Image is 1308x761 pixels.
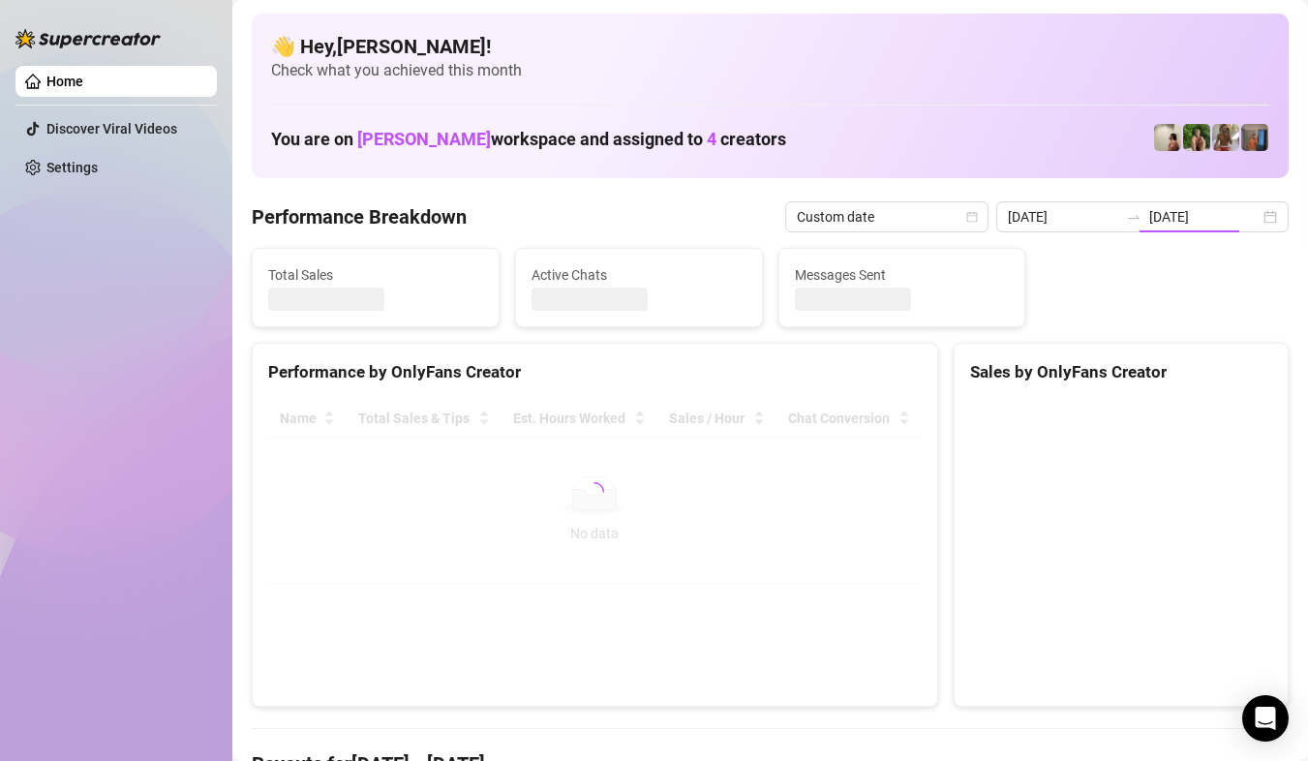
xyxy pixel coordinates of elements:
[271,60,1269,81] span: Check what you achieved this month
[1008,206,1118,228] input: Start date
[252,203,467,230] h4: Performance Breakdown
[966,211,978,223] span: calendar
[1126,209,1141,225] span: to
[271,33,1269,60] h4: 👋 Hey, [PERSON_NAME] !
[268,359,922,385] div: Performance by OnlyFans Creator
[795,264,1010,286] span: Messages Sent
[1242,695,1289,742] div: Open Intercom Messenger
[1149,206,1260,228] input: End date
[46,121,177,137] a: Discover Viral Videos
[1183,124,1210,151] img: Nathaniel
[46,74,83,89] a: Home
[970,359,1272,385] div: Sales by OnlyFans Creator
[268,264,483,286] span: Total Sales
[357,129,491,149] span: [PERSON_NAME]
[1126,209,1141,225] span: swap-right
[46,160,98,175] a: Settings
[1241,124,1268,151] img: Wayne
[707,129,716,149] span: 4
[1212,124,1239,151] img: Nathaniel
[15,29,161,48] img: logo-BBDzfeDw.svg
[271,129,786,150] h1: You are on workspace and assigned to creators
[1154,124,1181,151] img: Ralphy
[583,479,607,503] span: loading
[532,264,746,286] span: Active Chats
[797,202,977,231] span: Custom date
